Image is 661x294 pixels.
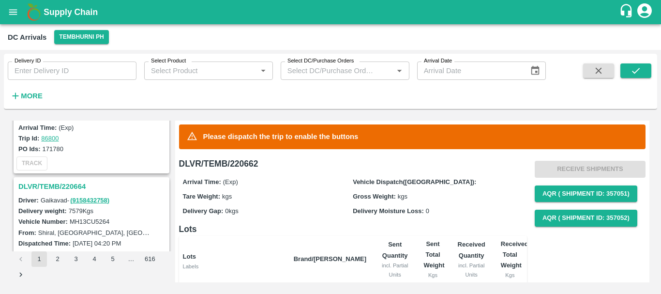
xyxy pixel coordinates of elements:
[535,186,637,202] button: AQR ( Shipment Id: 357051)
[501,240,528,269] b: Received Total Weight
[382,241,408,259] b: Sent Quantity
[18,240,71,247] label: Dispatched Time:
[44,7,98,17] b: Supply Chain
[18,218,68,225] label: Vehicle Number:
[18,145,41,153] label: PO Ids:
[353,207,424,215] label: Delivery Moisture Loss:
[18,180,167,193] h3: DLVR/TEMB/220664
[424,57,452,65] label: Arrival Date
[426,207,429,215] span: 0
[526,62,544,80] button: Choose date
[38,229,330,236] label: Shiral, [GEOGRAPHIC_DATA], [GEOGRAPHIC_DATA], [GEOGRAPHIC_DATA], [GEOGRAPHIC_DATA]
[18,113,71,121] label: Dispatched Time:
[501,271,519,279] div: Kgs
[68,251,84,267] button: Go to page 3
[123,255,139,264] div: …
[636,2,653,22] div: account of current user
[8,62,136,80] input: Enter Delivery ID
[41,197,110,204] span: Gaikavad -
[73,240,121,247] label: [DATE] 04:20 PM
[353,178,476,186] label: Vehicle Dispatch([GEOGRAPHIC_DATA]):
[203,131,359,142] p: Please dispatch the trip to enable the buttons
[183,207,224,215] label: Delivery Gap:
[393,64,406,77] button: Open
[423,271,442,279] div: Kgs
[59,250,107,258] label: [DATE] 05:06 PM
[18,250,57,258] label: Arrival Time:
[69,207,93,215] label: 7579 Kgs
[458,241,485,259] b: Received Quantity
[417,62,523,80] input: Arrival Date
[147,64,254,77] input: Select Product
[353,193,396,200] label: Gross Weight:
[15,57,41,65] label: Delivery ID
[21,92,43,100] strong: More
[8,88,45,104] button: More
[87,251,102,267] button: Go to page 4
[398,193,407,200] span: kgs
[18,124,57,131] label: Arrival Time:
[59,124,74,131] label: (Exp)
[222,193,232,200] span: kgs
[24,2,44,22] img: logo
[225,207,238,215] span: 0 kgs
[382,261,408,279] div: incl. Partial Units
[70,218,109,225] label: MH13CU5264
[423,240,444,269] b: Sent Total Weight
[50,251,65,267] button: Go to page 2
[18,197,39,204] label: Driver:
[619,3,636,21] div: customer-support
[54,30,108,44] button: Select DC
[18,229,36,236] label: From:
[43,145,63,153] label: 171780
[287,57,354,65] label: Select DC/Purchase Orders
[105,251,120,267] button: Go to page 5
[151,57,186,65] label: Select Product
[41,135,59,142] a: 86800
[2,1,24,23] button: open drawer
[223,178,238,186] span: (Exp)
[31,251,47,267] button: page 1
[73,113,121,121] label: [DATE] 04:16 PM
[8,31,46,44] div: DC Arrivals
[44,5,619,19] a: Supply Chain
[18,135,39,142] label: Trip Id:
[535,210,637,227] button: AQR ( Shipment Id: 357052)
[183,262,286,271] div: Labels
[294,255,366,263] b: Brand/[PERSON_NAME]
[257,64,270,77] button: Open
[12,251,171,282] nav: pagination navigation
[142,251,158,267] button: Go to page 616
[183,178,221,186] label: Arrival Time:
[183,253,196,260] b: Lots
[284,64,378,77] input: Select DC/Purchase Orders
[457,261,485,279] div: incl. Partial Units
[179,157,527,170] h6: DLVR/TEMB/220662
[183,193,221,200] label: Tare Weight:
[70,197,109,204] a: (9158432758)
[179,222,527,236] h6: Lots
[13,267,29,282] button: Go to next page
[18,207,67,215] label: Delivery weight:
